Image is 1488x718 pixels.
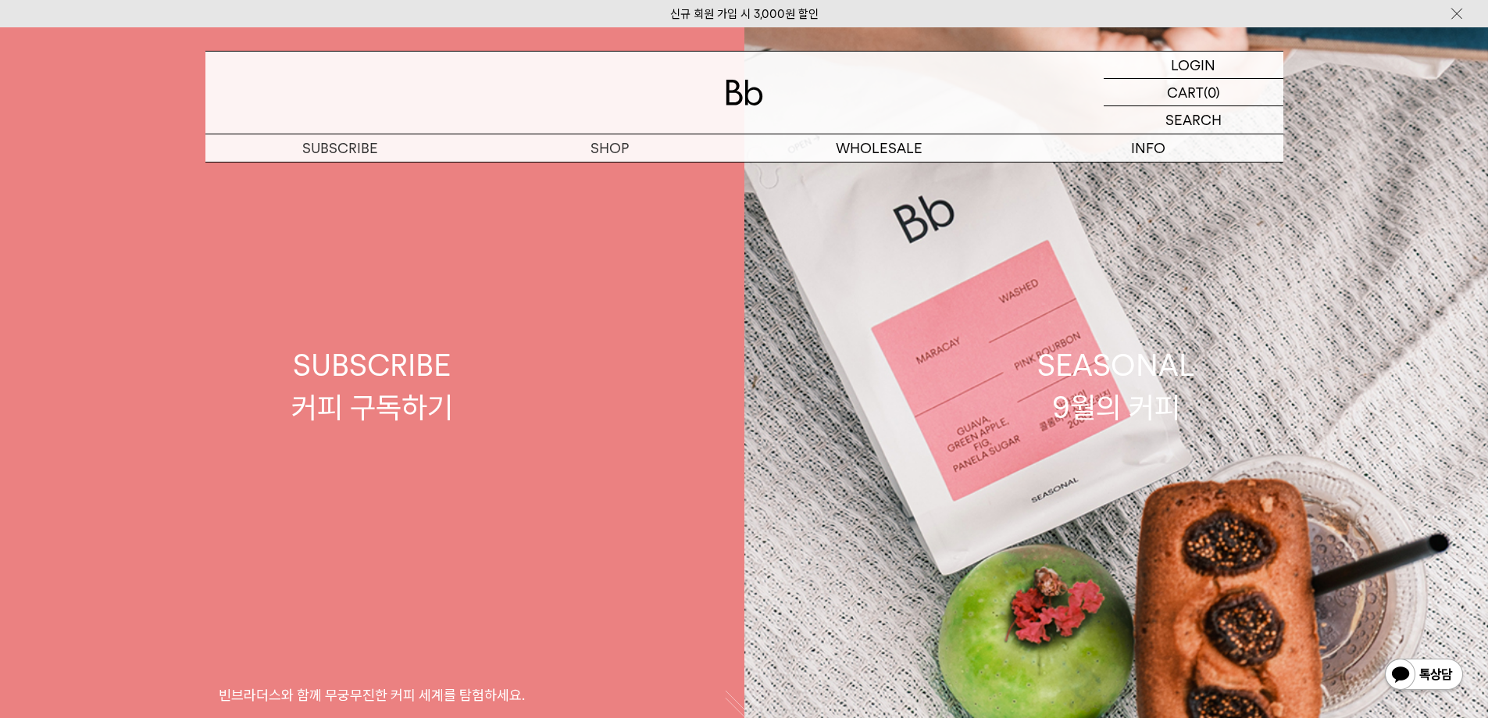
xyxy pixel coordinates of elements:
[1204,79,1220,105] p: (0)
[291,345,453,427] div: SUBSCRIBE 커피 구독하기
[1165,106,1222,134] p: SEARCH
[1171,52,1215,78] p: LOGIN
[1104,79,1283,106] a: CART (0)
[670,7,819,21] a: 신규 회원 가입 시 3,000원 할인
[1014,134,1283,162] p: INFO
[744,134,1014,162] p: WHOLESALE
[205,134,475,162] a: SUBSCRIBE
[475,134,744,162] a: SHOP
[1037,345,1195,427] div: SEASONAL 9월의 커피
[726,80,763,105] img: 로고
[1167,79,1204,105] p: CART
[1104,52,1283,79] a: LOGIN
[1383,657,1465,695] img: 카카오톡 채널 1:1 채팅 버튼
